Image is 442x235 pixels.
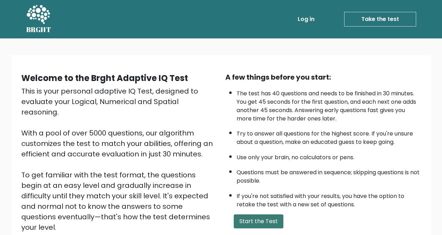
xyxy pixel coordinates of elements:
li: Try to answer all questions for the highest score. If you're unsure about a question, make an edu... [237,126,421,146]
li: If you're not satisfied with your results, you have the option to retake the test with a new set ... [237,189,421,209]
li: Use only your brain, no calculators or pens. [237,150,421,162]
li: The test has 40 questions and needs to be finished in 30 minutes. You get 45 seconds for the firs... [237,86,421,123]
a: Take the test [344,12,416,27]
h5: BRGHT [26,25,51,34]
a: Log in [295,12,317,26]
a: BRGHT [26,3,51,36]
b: Welcome to the Brght Adaptive IQ Test [21,72,188,84]
button: Start the Test [234,214,283,228]
li: Questions must be answered in sequence; skipping questions is not possible. [237,165,421,185]
div: A few things before you start: [225,72,421,82]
